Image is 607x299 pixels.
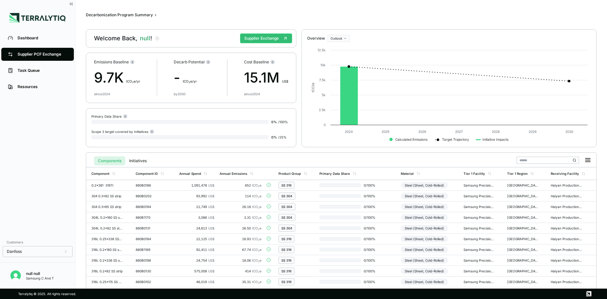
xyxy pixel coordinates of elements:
tspan: 2 [311,84,315,86]
div: Haiyan Production CNRAQ [551,205,582,209]
div: 652 [220,183,262,187]
div: [GEOGRAPHIC_DATA] [507,215,538,219]
sub: 2 [258,228,260,231]
span: 0 / 100 % [361,248,382,252]
text: 0 [324,123,326,127]
span: 0 / 100 % [361,183,382,187]
div: 880B0102 [136,280,167,284]
span: tCO e [252,258,262,262]
div: Steel (Sheet, Cold-Rolled) [401,257,448,264]
div: 414 [220,269,262,273]
div: Decarbonization Program Summary [86,12,153,18]
div: SS 316 [281,237,291,241]
div: 18.06 [220,258,262,262]
div: since 2024 [244,92,260,96]
sub: 2 [258,260,260,263]
text: 2029 [529,130,536,134]
div: [GEOGRAPHIC_DATA] [507,237,538,241]
div: Samsung Precision Stainless Steel - [GEOGRAPHIC_DATA] [464,183,495,187]
div: Steel (Sheet, Cold-Rolled) [401,182,448,188]
div: Steel (Sheet, Cold-Rolled) [401,246,448,253]
div: Haiyan Production CNRAQ [551,280,582,284]
span: US$ [208,205,214,209]
div: Material [401,172,414,175]
div: Annual Spend [179,172,201,175]
div: Haiyan Production CNRAQ [551,269,582,273]
text: Calculated Emissions [395,137,427,141]
div: Component [91,172,109,175]
div: 15.1M [244,67,288,88]
div: Welcome Back, [94,34,152,42]
div: Samsung Precision Stainless Steel - [GEOGRAPHIC_DATA] [464,194,495,198]
span: t CO e/yr [183,79,197,83]
span: 0 / 100 % [361,226,382,230]
sub: 2 [258,217,260,220]
span: › [155,12,156,18]
text: 2030 [565,130,573,134]
div: Tier 1 Region [507,172,528,175]
div: Steel (Sheet, Cold-Rolled) [401,236,448,242]
span: US$ [208,280,214,284]
div: 880B0194 [136,205,167,209]
div: 880B1169 [136,248,167,252]
button: Outlook [328,35,350,42]
span: US$ [208,183,214,187]
span: tCO e [252,269,262,273]
text: 2024 [345,130,353,134]
text: Target Trajectory [442,137,469,142]
div: 575,008 [179,269,214,273]
div: [GEOGRAPHIC_DATA] [507,205,538,209]
div: SS 304 [281,226,292,230]
span: / 100 % [278,120,288,124]
div: 24,754 [179,258,214,262]
div: Annual Emissions [220,172,247,175]
div: [GEOGRAPHIC_DATA] [507,183,538,187]
div: 316L 0.25*338 SS strip [91,237,123,241]
div: - [174,67,210,88]
span: / 25 % [278,135,287,139]
span: tCO e [252,237,262,241]
div: 26.50 [220,226,262,230]
div: SS 304 [281,205,292,209]
div: Steel (Sheet, Cold-Rolled) [401,203,448,210]
button: Initiatives [125,156,151,165]
div: 24,613 [179,226,214,230]
span: US$ [208,269,214,273]
span: US$ [208,258,214,262]
div: Resources [18,84,67,89]
button: Open user button [8,268,23,283]
div: 316L 0.2*160 SS strip [91,248,123,252]
div: Emissions Baseline [94,59,140,65]
div: Product Group [278,172,301,175]
span: 0 % [271,135,277,139]
span: tCO e [252,280,262,284]
div: Component ID [136,172,158,175]
div: 21,749 [179,205,214,209]
div: 880B0198 [136,258,167,262]
div: 1,091,478 [179,183,214,187]
div: SS 316 [281,280,291,284]
div: Cost Baseline [244,59,288,65]
div: 3,086 [179,215,214,219]
div: 35.31 [220,280,262,284]
div: since 2024 [94,92,110,96]
div: 16.93 [220,237,262,241]
div: Samsung Precision Stainless Steel - [GEOGRAPHIC_DATA] [464,280,495,284]
span: US$ [282,79,288,83]
text: 10k [320,63,326,67]
div: 304L 0.2*82 SS strip [91,226,123,230]
span: tCO e [252,248,262,252]
span: tCO e [252,194,262,198]
sub: 2 [258,281,260,284]
div: SS 304 [281,194,292,198]
span: tCO e [252,183,262,187]
div: 304 0.3*82 SS strip [91,194,123,198]
div: 316L 0.2*338 SS strip [91,258,123,262]
div: Samsung Precision Stainless Steel - [GEOGRAPHIC_DATA] [464,237,495,241]
span: US$ [208,237,214,241]
div: Samsung C And T [26,276,54,280]
div: 880B0131 [136,226,167,230]
div: Haiyan Production CNRAQ [551,194,582,198]
span: US$ [208,248,214,252]
span: 0 / 100 % [361,269,382,273]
